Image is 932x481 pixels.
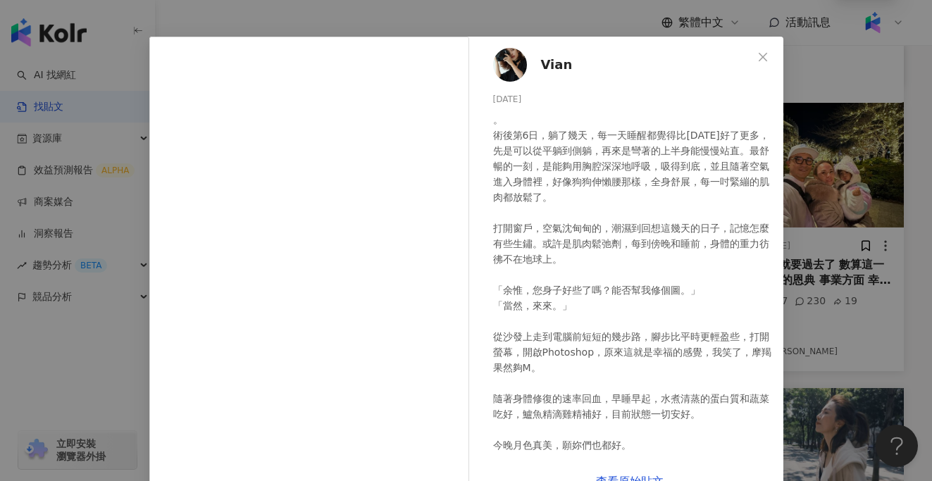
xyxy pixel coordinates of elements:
div: 。 術後第6日，躺了幾天，每一天睡醒都覺得比[DATE]好了更多，先是可以從平躺到側躺，再來是彎著的上半身能慢慢站直。最舒暢的一刻，是能夠用胸腔深深地呼吸，吸得到底，並且隨著空氣進入身體裡，好像... [493,112,772,468]
div: [DATE] [493,93,772,106]
span: Vian [541,55,573,75]
img: KOL Avatar [493,48,527,82]
a: KOL AvatarVian [493,48,752,82]
span: close [757,51,769,63]
button: Close [749,43,777,71]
